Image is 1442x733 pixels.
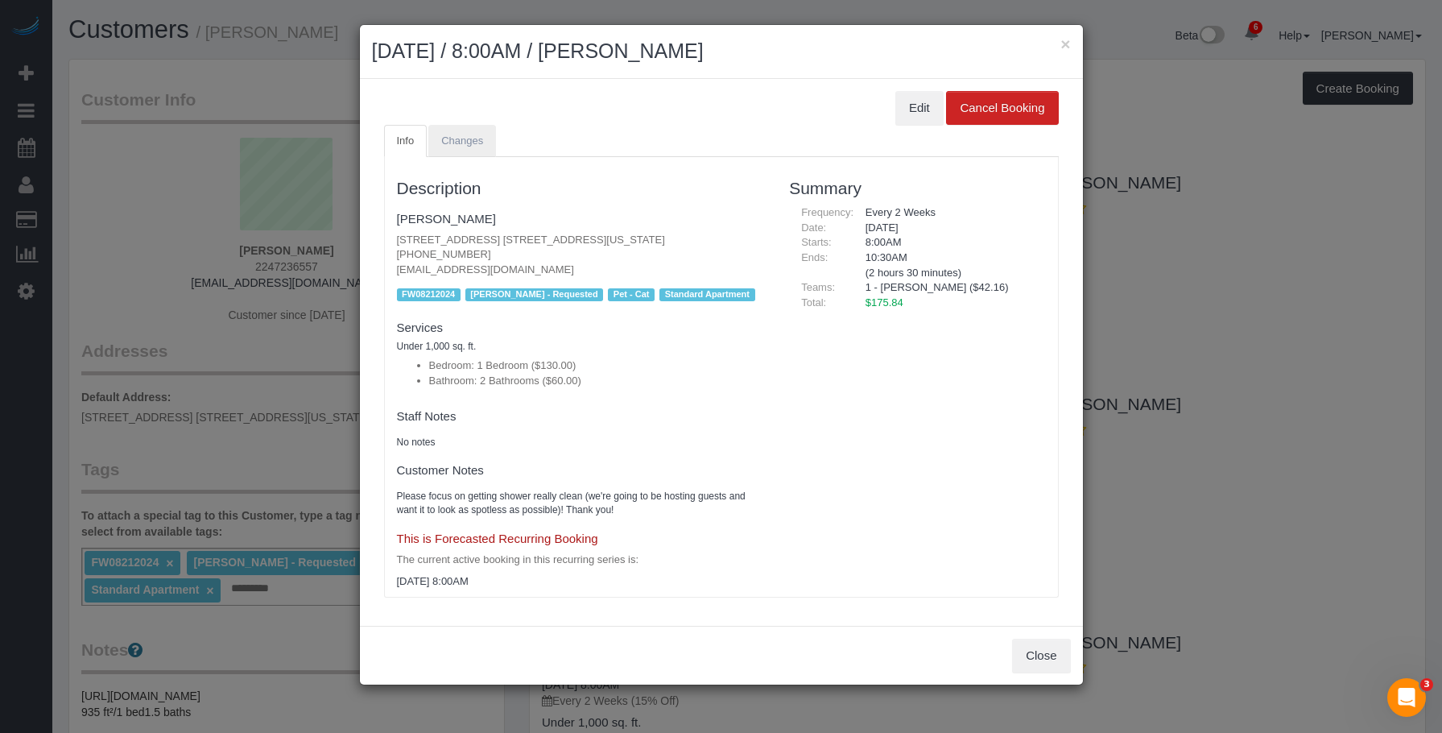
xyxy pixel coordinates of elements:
[659,288,755,301] span: Standard Apartment
[372,37,1071,66] h2: [DATE] / 8:00AM / [PERSON_NAME]
[801,222,826,234] span: Date:
[866,280,1034,296] li: 1 - [PERSON_NAME] ($42.16)
[895,91,944,125] button: Edit
[397,410,766,424] h4: Staff Notes
[946,91,1058,125] button: Cancel Booking
[397,135,415,147] span: Info
[801,296,826,309] span: Total:
[429,374,766,389] li: Bathroom: 2 Bathrooms ($60.00)
[789,179,1045,197] h3: Summary
[397,342,766,352] h5: Under 1,000 sq. ft.
[384,125,428,158] a: Info
[853,205,1046,221] div: Every 2 Weeks
[397,321,766,335] h4: Services
[853,221,1046,236] div: [DATE]
[441,135,483,147] span: Changes
[801,206,853,218] span: Frequency:
[465,288,603,301] span: [PERSON_NAME] - Requested
[1387,678,1426,717] iframe: Intercom live chat
[801,281,835,293] span: Teams:
[1060,35,1070,52] button: ×
[853,235,1046,251] div: 8:00AM
[429,358,766,374] li: Bedroom: 1 Bedroom ($130.00)
[397,553,766,568] p: The current active booking in this recurring series is:
[866,296,903,309] span: $175.84
[397,233,766,278] p: [STREET_ADDRESS] [STREET_ADDRESS][US_STATE] [PHONE_NUMBER] [EMAIL_ADDRESS][DOMAIN_NAME]
[853,251,1046,280] div: 10:30AM (2 hours 30 minutes)
[397,464,766,478] h4: Customer Notes
[801,251,828,263] span: Ends:
[428,125,496,158] a: Changes
[608,288,655,301] span: Pet - Cat
[1012,639,1070,673] button: Close
[397,490,766,517] pre: Please focus on getting shower really clean (we're going to be hosting guests and want it to look...
[801,236,832,248] span: Starts:
[397,575,469,587] span: [DATE] 8:00AM
[397,212,496,226] a: [PERSON_NAME]
[397,532,766,546] h4: This is Forecasted Recurring Booking
[1420,678,1433,691] span: 3
[397,436,766,449] pre: No notes
[397,288,461,301] span: FW08212024
[397,179,766,197] h3: Description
